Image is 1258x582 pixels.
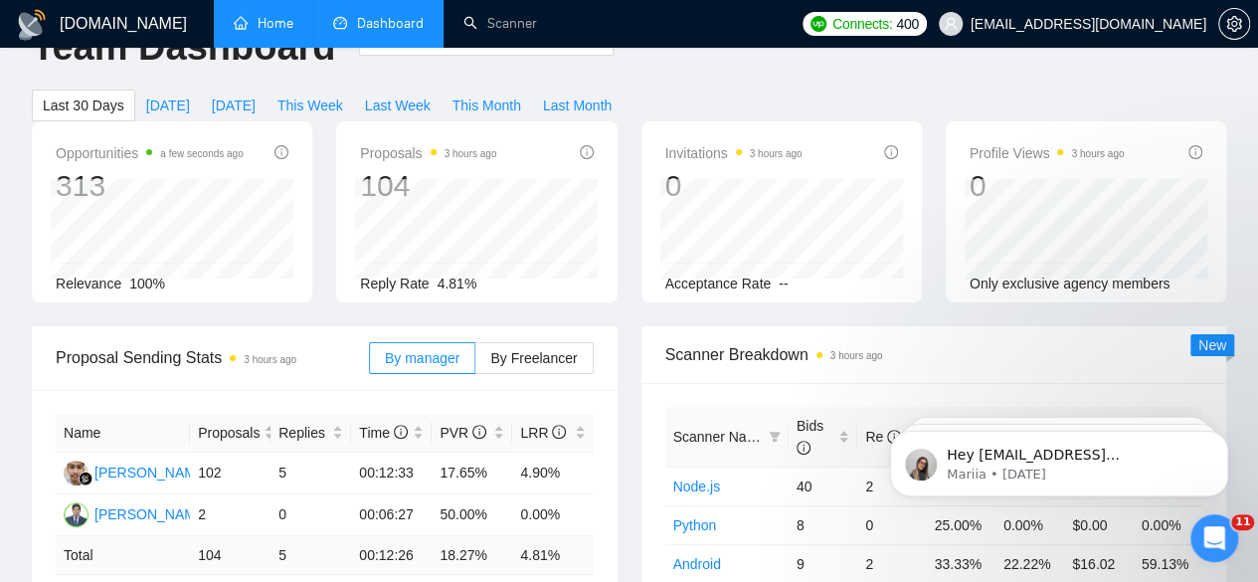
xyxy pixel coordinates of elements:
[56,276,121,291] span: Relevance
[1071,148,1124,159] time: 3 hours ago
[270,453,351,494] td: 5
[665,167,803,205] div: 0
[94,503,327,525] div: [PERSON_NAME] [PERSON_NAME]
[884,145,898,159] span: info-circle
[673,429,766,445] span: Scanner Name
[520,425,566,441] span: LRR
[357,15,424,32] span: Dashboard
[797,418,823,456] span: Bids
[432,453,512,494] td: 17.65%
[432,536,512,575] td: 18.27 %
[512,494,593,536] td: 0.00%
[445,148,497,159] time: 3 hours ago
[1218,16,1250,32] a: setting
[769,431,781,443] span: filter
[201,90,267,121] button: [DATE]
[857,505,926,544] td: 0
[267,90,354,121] button: This Week
[212,95,256,116] span: [DATE]
[234,15,293,32] a: homeHome
[277,95,343,116] span: This Week
[64,505,327,521] a: MA[PERSON_NAME] [PERSON_NAME]
[270,536,351,575] td: 5
[56,414,190,453] th: Name
[860,389,1258,528] iframe: Intercom notifications message
[16,9,48,41] img: logo
[56,345,369,370] span: Proposal Sending Stats
[944,17,958,31] span: user
[333,16,347,30] span: dashboard
[512,453,593,494] td: 4.90%
[365,95,431,116] span: Last Week
[394,425,408,439] span: info-circle
[779,276,788,291] span: --
[442,90,532,121] button: This Month
[832,13,892,35] span: Connects:
[270,494,351,536] td: 0
[552,425,566,439] span: info-circle
[1231,514,1254,530] span: 11
[190,494,270,536] td: 2
[56,141,244,165] span: Opportunities
[64,464,209,480] a: AI[PERSON_NAME]
[673,517,717,533] a: Python
[673,479,720,494] a: Node.js
[1219,16,1249,32] span: setting
[1188,145,1202,159] span: info-circle
[64,502,89,527] img: MA
[765,422,785,452] span: filter
[580,145,594,159] span: info-circle
[351,494,432,536] td: 00:06:27
[789,505,857,544] td: 8
[278,422,328,444] span: Replies
[490,350,577,366] span: By Freelancer
[43,95,124,116] span: Last 30 Days
[1198,337,1226,353] span: New
[146,95,190,116] span: [DATE]
[385,350,459,366] span: By manager
[64,461,89,485] img: AI
[135,90,201,121] button: [DATE]
[94,462,209,484] div: [PERSON_NAME]
[190,414,270,453] th: Proposals
[351,453,432,494] td: 00:12:33
[750,148,803,159] time: 3 hours ago
[463,15,537,32] a: searchScanner
[32,90,135,121] button: Last 30 Days
[452,95,521,116] span: This Month
[896,13,918,35] span: 400
[79,472,92,485] img: gigradar-bm.png
[970,141,1125,165] span: Profile Views
[190,536,270,575] td: 104
[532,90,623,121] button: Last Month
[543,95,612,116] span: Last Month
[360,167,496,205] div: 104
[129,276,165,291] span: 100%
[1218,8,1250,40] button: setting
[472,425,486,439] span: info-circle
[665,141,803,165] span: Invitations
[789,467,857,505] td: 40
[857,467,926,505] td: 2
[359,425,407,441] span: Time
[360,141,496,165] span: Proposals
[190,453,270,494] td: 102
[274,145,288,159] span: info-circle
[665,276,772,291] span: Acceptance Rate
[432,494,512,536] td: 50.00%
[970,167,1125,205] div: 0
[438,276,477,291] span: 4.81%
[830,350,883,361] time: 3 hours ago
[1190,514,1238,562] iframe: Intercom live chat
[351,536,432,575] td: 00:12:26
[160,148,243,159] time: a few seconds ago
[56,536,190,575] td: Total
[673,556,721,572] a: Android
[440,425,486,441] span: PVR
[810,16,826,32] img: upwork-logo.png
[354,90,442,121] button: Last Week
